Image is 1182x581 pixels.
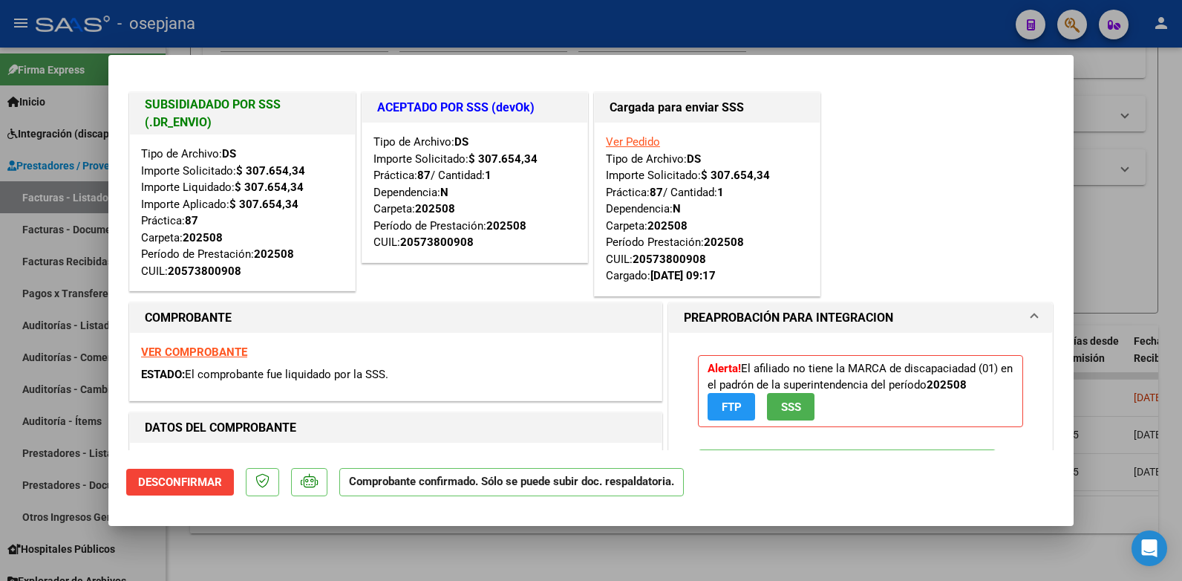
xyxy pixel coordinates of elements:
[486,219,526,233] strong: 202508
[647,219,688,233] strong: 202508
[145,96,340,132] h1: SUBSIDIADADO POR SSS (.DR_ENVIO)
[781,400,801,414] span: SSS
[454,135,468,149] strong: DS
[633,251,706,268] div: 20573800908
[701,169,770,182] strong: $ 307.654,34
[141,345,247,359] a: VER COMPROBANTE
[339,468,684,497] p: Comprobante confirmado. Sólo se puede subir doc. respaldatoria.
[235,181,304,194] strong: $ 307.654,34
[669,303,1052,333] mat-expansion-panel-header: PREAPROBACIÓN PARA INTEGRACION
[610,99,805,117] h1: Cargada para enviar SSS
[138,475,222,489] span: Desconfirmar
[684,309,893,327] h1: PREAPROBACIÓN PARA INTEGRACION
[185,368,388,381] span: El comprobante fue liquidado por la SSS.
[183,231,223,244] strong: 202508
[254,247,294,261] strong: 202508
[141,368,185,381] span: ESTADO:
[687,152,701,166] strong: DS
[1132,530,1167,566] div: Open Intercom Messenger
[373,134,576,251] div: Tipo de Archivo: Importe Solicitado: Práctica: / Cantidad: Dependencia: Carpeta: Período de Prest...
[417,169,431,182] strong: 87
[229,198,298,211] strong: $ 307.654,34
[767,393,814,421] button: SSS
[650,186,663,199] strong: 87
[708,362,741,375] strong: Alerta!
[141,146,344,279] div: Tipo de Archivo: Importe Solicitado: Importe Liquidado: Importe Aplicado: Práctica: Carpeta: Perí...
[708,393,755,421] button: FTP
[606,134,809,285] div: Tipo de Archivo: Importe Solicitado: Práctica: / Cantidad: Dependencia: Carpeta: Período Prestaci...
[485,169,492,182] strong: 1
[650,269,716,282] strong: [DATE] 09:17
[440,186,448,199] strong: N
[377,99,572,117] h1: ACEPTADO POR SSS (devOk)
[708,362,1013,413] span: El afiliado no tiene la MARCA de discapaciadad (01) en el padrón de la superintendencia del período
[222,147,236,160] strong: DS
[722,400,742,414] span: FTP
[185,214,198,227] strong: 87
[927,378,967,392] strong: 202508
[126,469,234,496] button: Desconfirmar
[468,152,538,166] strong: $ 307.654,34
[704,236,744,249] strong: 202508
[168,263,241,280] div: 20573800908
[606,135,660,149] a: Ver Pedido
[145,421,296,435] strong: DATOS DEL COMPROBANTE
[717,186,724,199] strong: 1
[415,202,455,215] strong: 202508
[400,234,474,251] div: 20573800908
[236,164,305,178] strong: $ 307.654,34
[145,311,232,325] strong: COMPROBANTE
[673,202,681,215] strong: N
